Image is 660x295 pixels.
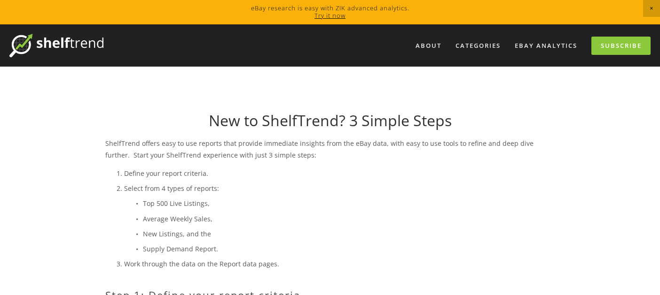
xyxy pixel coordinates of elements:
[449,38,507,53] div: Categories
[143,228,555,240] p: New Listings, and the
[124,258,555,270] p: Work through the data on the Report data pages.
[143,243,555,255] p: Supply Demand Report.
[105,112,555,129] h1: New to ShelfTrend? 3 Simple Steps
[509,38,583,53] a: eBay Analytics
[314,11,346,20] a: Try it now
[9,34,103,57] img: ShelfTrend
[143,197,555,209] p: Top 500 Live Listings,
[105,137,555,161] p: ShelfTrend offers easy to use reports that provide immediate insights from the eBay data, with ea...
[591,37,651,55] a: Subscribe
[124,182,555,194] p: Select from 4 types of reports:
[124,167,555,179] p: Define your report criteria.
[143,213,555,225] p: Average Weekly Sales,
[409,38,448,53] a: About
